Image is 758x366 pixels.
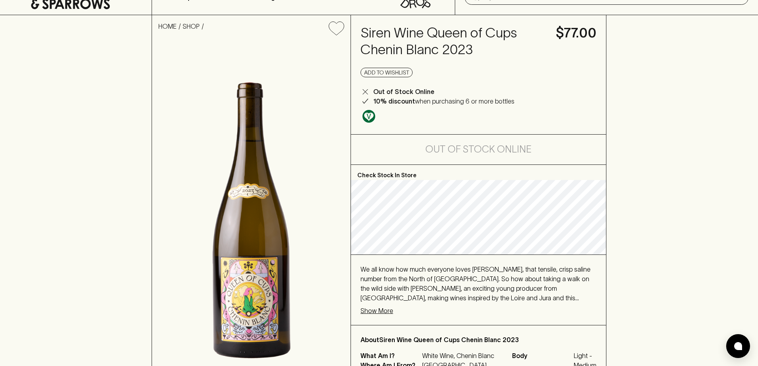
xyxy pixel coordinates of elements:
[373,98,415,105] b: 10% discount
[158,23,177,30] a: HOME
[373,96,514,106] p: when purchasing 6 or more bottles
[360,351,420,360] p: What Am I?
[360,266,590,311] span: We all know how much everyone loves [PERSON_NAME], that tensile, crisp saline number from the Nor...
[362,110,375,123] img: Vegan
[360,306,393,315] p: Show More
[556,25,596,41] h4: $77.00
[360,335,596,344] p: About Siren Wine Queen of Cups Chenin Blanc 2023
[373,87,435,96] p: Out of Stock Online
[422,351,503,360] p: White Wine, Chenin Blanc
[325,18,347,39] button: Add to wishlist
[734,342,742,350] img: bubble-icon
[360,25,546,58] h4: Siren Wine Queen of Cups Chenin Blanc 2023
[351,165,606,180] p: Check Stock In Store
[425,143,532,156] h5: Out of Stock Online
[360,108,377,125] a: Made without the use of any animal products.
[183,23,200,30] a: SHOP
[360,68,413,77] button: Add to wishlist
